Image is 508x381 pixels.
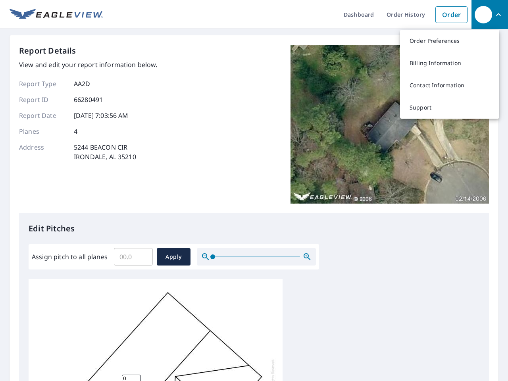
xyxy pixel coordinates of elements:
p: 66280491 [74,95,103,104]
img: Top image [291,45,489,204]
p: Report Type [19,79,67,89]
p: View and edit your report information below. [19,60,158,69]
a: Support [400,96,499,119]
p: Planes [19,127,67,136]
button: Apply [157,248,190,266]
img: EV Logo [10,9,103,21]
p: 5244 BEACON CIR IRONDALE, AL 35210 [74,142,136,162]
p: 4 [74,127,77,136]
span: Apply [163,252,184,262]
p: Report ID [19,95,67,104]
label: Assign pitch to all planes [32,252,108,262]
p: Report Details [19,45,76,57]
a: Billing Information [400,52,499,74]
input: 00.0 [114,246,153,268]
a: Order Preferences [400,30,499,52]
p: [DATE] 7:03:56 AM [74,111,129,120]
a: Order [435,6,468,23]
a: Contact Information [400,74,499,96]
p: AA2D [74,79,90,89]
p: Edit Pitches [29,223,479,235]
p: Address [19,142,67,162]
p: Report Date [19,111,67,120]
